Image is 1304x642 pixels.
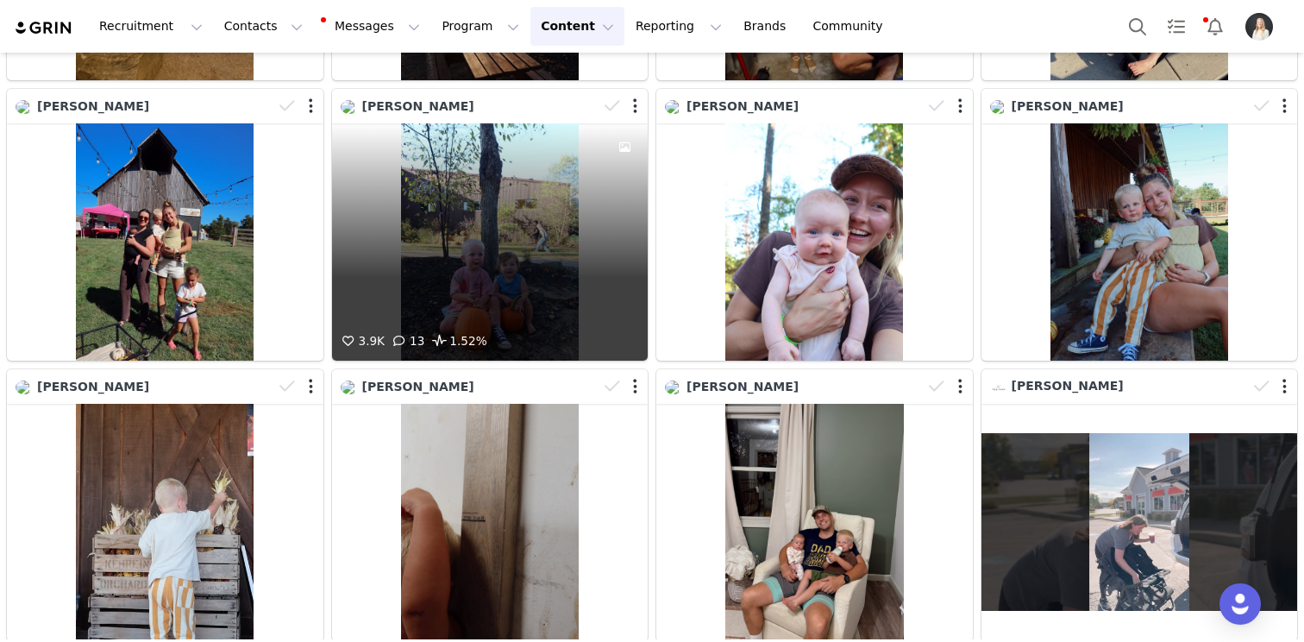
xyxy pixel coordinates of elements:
span: [PERSON_NAME] [686,380,799,393]
img: c24dfe42-716d-4729-b16d-0af665457690.jpg [341,381,358,394]
button: Reporting [625,7,732,46]
span: 3.9K [338,334,386,348]
a: Brands [733,7,801,46]
span: [PERSON_NAME] [37,380,149,393]
span: [PERSON_NAME] [37,99,149,113]
span: [PERSON_NAME] [1012,99,1124,113]
span: [PERSON_NAME] [1012,379,1124,393]
button: Content [530,7,624,46]
span: [PERSON_NAME] [686,99,799,113]
button: Profile [1235,13,1290,41]
img: c24dfe42-716d-4729-b16d-0af665457690.jpg [665,381,682,394]
img: c24dfe42-716d-4729-b16d-0af665457690.jpg [665,100,682,114]
div: Open Intercom Messenger [1219,583,1261,625]
button: Notifications [1196,7,1234,46]
img: 01e0fb8a-86e4-40c8-bb6c-62b3b092dc07.jpg [990,379,1007,396]
button: Contacts [214,7,313,46]
img: grin logo [14,20,74,36]
span: 13 [389,334,424,348]
button: Recruitment [89,7,213,46]
button: Messages [314,7,430,46]
a: Tasks [1157,7,1195,46]
img: c24dfe42-716d-4729-b16d-0af665457690.jpg [16,381,33,394]
span: [PERSON_NAME] [362,380,474,393]
img: c24dfe42-716d-4729-b16d-0af665457690.jpg [341,100,358,114]
img: d50b80f6-f535-4f9b-b720-94c700ab657c.jpeg [1245,13,1273,41]
img: c24dfe42-716d-4729-b16d-0af665457690.jpg [16,100,33,114]
button: Search [1119,7,1157,46]
span: [PERSON_NAME] [362,99,474,113]
span: 1.52% [429,331,486,352]
a: Community [803,7,901,46]
button: Program [431,7,530,46]
img: c24dfe42-716d-4729-b16d-0af665457690.jpg [990,100,1007,114]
